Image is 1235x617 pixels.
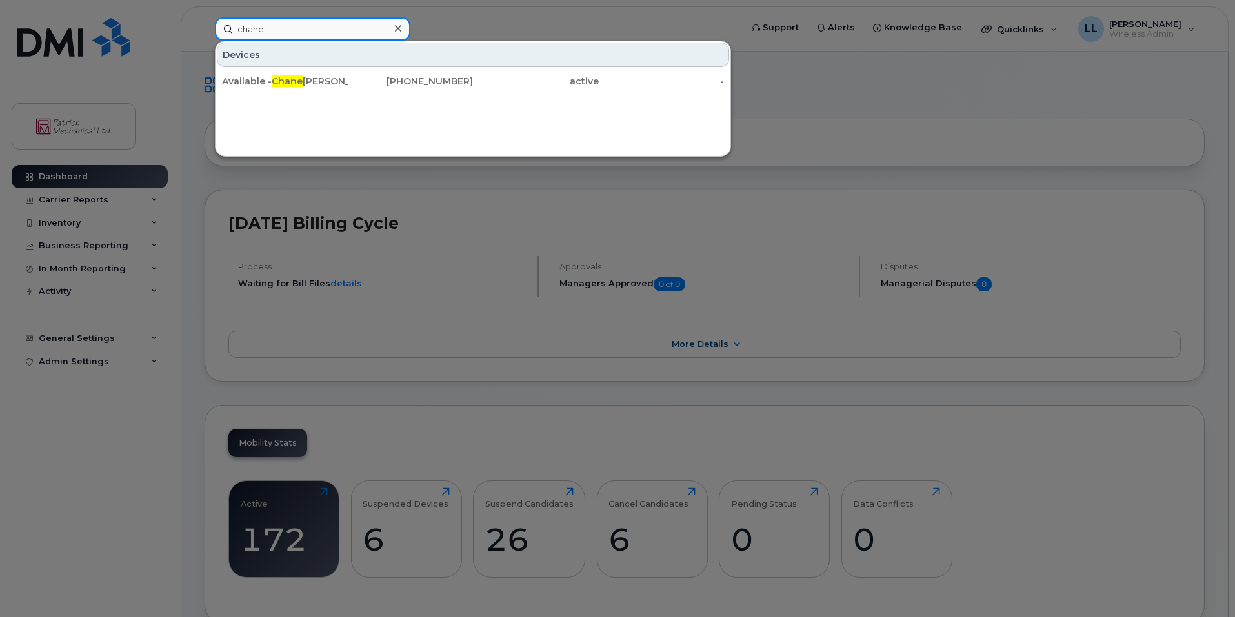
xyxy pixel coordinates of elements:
[217,70,729,93] a: Available -Chane[PERSON_NAME][PHONE_NUMBER]active-
[222,75,348,88] div: Available - [PERSON_NAME]
[473,75,599,88] div: active
[348,75,474,88] div: [PHONE_NUMBER]
[272,75,303,87] span: Chane
[599,75,725,88] div: -
[217,43,729,67] div: Devices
